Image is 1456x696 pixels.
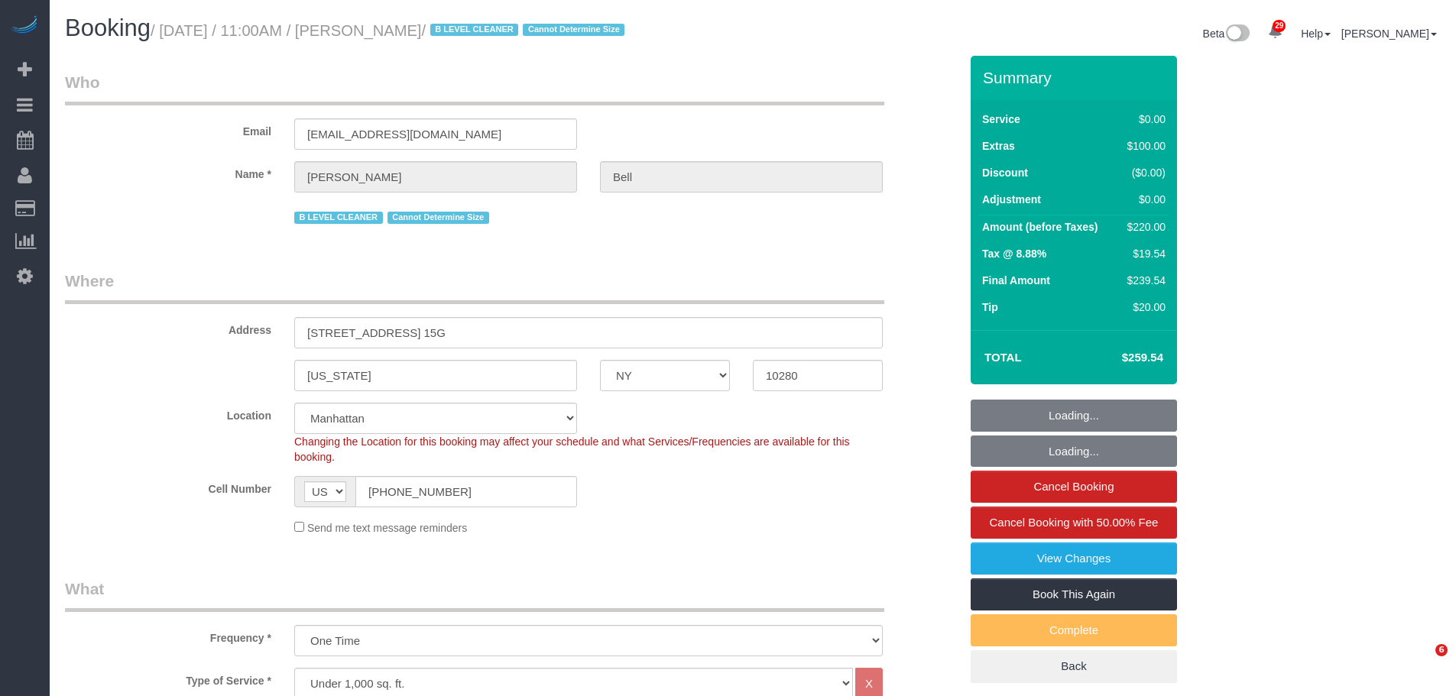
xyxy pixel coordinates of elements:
[54,625,283,646] label: Frequency *
[982,246,1046,261] label: Tax @ 8.88%
[65,270,884,304] legend: Where
[294,360,577,391] input: City
[982,192,1041,207] label: Adjustment
[1341,28,1437,40] a: [PERSON_NAME]
[54,668,283,688] label: Type of Service *
[1273,20,1286,32] span: 29
[971,650,1177,682] a: Back
[982,112,1020,127] label: Service
[982,165,1028,180] label: Discount
[1076,351,1163,364] h4: $259.54
[1121,219,1166,235] div: $220.00
[523,24,624,36] span: Cannot Determine Size
[294,161,577,193] input: First Name
[54,161,283,182] label: Name *
[294,435,850,463] span: Changing the Location for this booking may affect your schedule and what Services/Frequencies are...
[54,403,283,423] label: Location
[983,69,1169,86] h3: Summary
[54,317,283,338] label: Address
[307,522,467,534] span: Send me text message reminders
[1121,112,1166,127] div: $0.00
[430,24,519,36] span: B LEVEL CLEANER
[294,212,383,224] span: B LEVEL CLEANER
[1121,299,1166,315] div: $20.00
[1121,138,1166,154] div: $100.00
[971,542,1177,575] a: View Changes
[1260,15,1290,49] a: 29
[388,212,489,224] span: Cannot Determine Size
[65,578,884,612] legend: What
[982,273,1050,288] label: Final Amount
[355,476,577,507] input: Cell Number
[65,15,151,41] span: Booking
[984,351,1022,364] strong: Total
[1203,28,1250,40] a: Beta
[1121,165,1166,180] div: ($0.00)
[1435,644,1448,656] span: 6
[1121,192,1166,207] div: $0.00
[1121,273,1166,288] div: $239.54
[9,15,40,37] img: Automaid Logo
[151,22,629,39] small: / [DATE] / 11:00AM / [PERSON_NAME]
[971,507,1177,539] a: Cancel Booking with 50.00% Fee
[971,471,1177,503] a: Cancel Booking
[294,118,577,150] input: Email
[990,516,1159,529] span: Cancel Booking with 50.00% Fee
[753,360,883,391] input: Zip Code
[982,219,1098,235] label: Amount (before Taxes)
[1121,246,1166,261] div: $19.54
[1404,644,1441,681] iframe: Intercom live chat
[54,118,283,139] label: Email
[982,138,1015,154] label: Extras
[982,299,998,315] label: Tip
[65,71,884,105] legend: Who
[1224,24,1250,44] img: New interface
[1301,28,1331,40] a: Help
[421,22,629,39] span: /
[600,161,883,193] input: Last Name
[54,476,283,497] label: Cell Number
[971,578,1177,610] a: Book This Again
